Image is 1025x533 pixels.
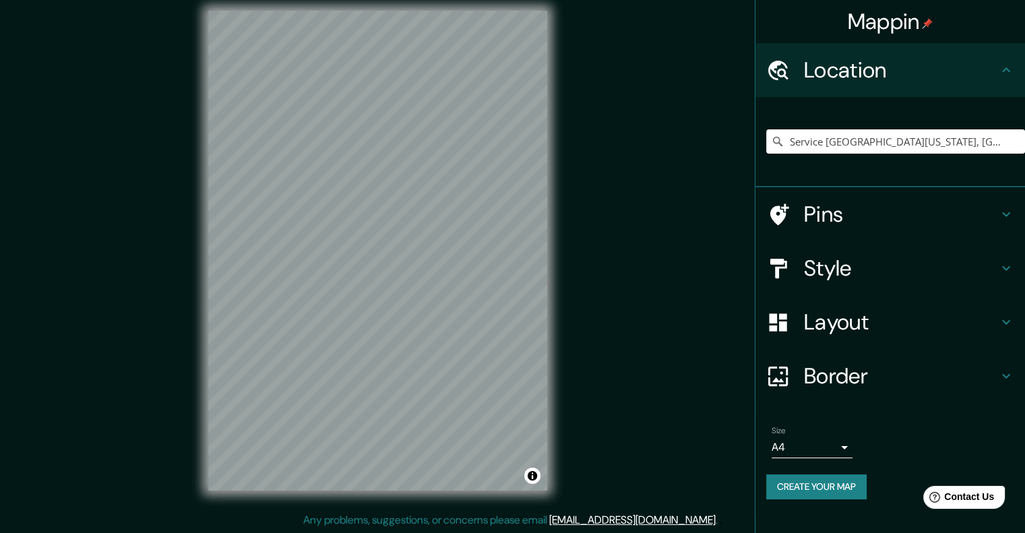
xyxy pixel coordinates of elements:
[524,468,540,484] button: Toggle attribution
[848,8,933,35] h4: Mappin
[772,437,852,458] div: A4
[766,474,867,499] button: Create your map
[766,129,1025,154] input: Pick your city or area
[755,187,1025,241] div: Pins
[922,18,933,29] img: pin-icon.png
[549,513,716,527] a: [EMAIL_ADDRESS][DOMAIN_NAME]
[208,11,547,491] canvas: Map
[772,425,786,437] label: Size
[303,512,718,528] p: Any problems, suggestions, or concerns please email .
[804,309,998,336] h4: Layout
[804,363,998,389] h4: Border
[718,512,720,528] div: .
[755,241,1025,295] div: Style
[905,480,1010,518] iframe: Help widget launcher
[804,201,998,228] h4: Pins
[755,349,1025,403] div: Border
[755,43,1025,97] div: Location
[720,512,722,528] div: .
[804,57,998,84] h4: Location
[804,255,998,282] h4: Style
[755,295,1025,349] div: Layout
